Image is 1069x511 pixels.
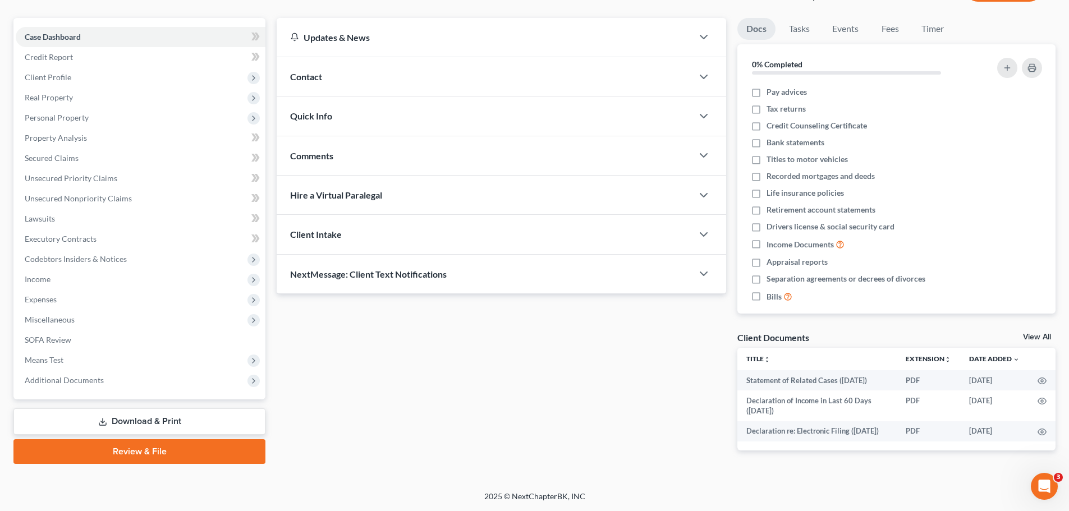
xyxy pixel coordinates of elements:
span: Secured Claims [25,153,79,163]
span: Drivers license & social security card [767,221,894,232]
span: NextMessage: Client Text Notifications [290,269,447,279]
span: Credit Counseling Certificate [767,120,867,131]
span: Additional Documents [25,375,104,385]
span: Pay advices [767,86,807,98]
span: Tax returns [767,103,806,114]
div: 2025 © NextChapterBK, INC [215,491,855,511]
span: Titles to motor vehicles [767,154,848,165]
i: unfold_more [944,356,951,363]
div: Client Documents [737,332,809,343]
span: Bank statements [767,137,824,148]
span: Lawsuits [25,214,55,223]
div: Updates & News [290,31,679,43]
a: Titleunfold_more [746,355,770,363]
span: Client Profile [25,72,71,82]
span: 3 [1054,473,1063,482]
span: Unsecured Priority Claims [25,173,117,183]
iframe: Intercom live chat [1031,473,1058,500]
span: Expenses [25,294,57,304]
span: Bills [767,291,782,302]
span: Recorded mortgages and deeds [767,171,875,182]
span: Executory Contracts [25,234,97,243]
a: Executory Contracts [16,229,265,249]
span: Income [25,274,51,284]
a: Docs [737,18,776,40]
a: Property Analysis [16,128,265,148]
i: expand_more [1013,356,1020,363]
a: Unsecured Nonpriority Claims [16,188,265,209]
span: SOFA Review [25,335,71,344]
td: [DATE] [960,370,1029,390]
td: [DATE] [960,390,1029,421]
span: Hire a Virtual Paralegal [290,190,382,200]
a: Tasks [780,18,819,40]
span: Property Analysis [25,133,87,142]
span: Contact [290,71,322,82]
a: View All [1023,333,1051,341]
span: Unsecured Nonpriority Claims [25,194,132,203]
td: Declaration of Income in Last 60 Days ([DATE]) [737,390,897,421]
td: Declaration re: Electronic Filing ([DATE]) [737,421,897,441]
td: PDF [897,421,960,441]
span: Credit Report [25,52,73,62]
a: Extensionunfold_more [906,355,951,363]
a: Date Added expand_more [969,355,1020,363]
a: Credit Report [16,47,265,67]
span: Real Property [25,93,73,102]
a: Secured Claims [16,148,265,168]
a: Download & Print [13,408,265,435]
span: Codebtors Insiders & Notices [25,254,127,264]
span: Means Test [25,355,63,365]
a: Timer [912,18,953,40]
span: Case Dashboard [25,32,81,42]
td: [DATE] [960,421,1029,441]
strong: 0% Completed [752,59,802,69]
span: Separation agreements or decrees of divorces [767,273,925,284]
a: Fees [872,18,908,40]
span: Personal Property [25,113,89,122]
span: Comments [290,150,333,161]
td: PDF [897,370,960,390]
span: Retirement account statements [767,204,875,215]
span: Miscellaneous [25,315,75,324]
a: Lawsuits [16,209,265,229]
a: Events [823,18,868,40]
span: Quick Info [290,111,332,121]
span: Life insurance policies [767,187,844,199]
i: unfold_more [764,356,770,363]
a: Case Dashboard [16,27,265,47]
a: Review & File [13,439,265,464]
span: Appraisal reports [767,256,828,268]
td: PDF [897,390,960,421]
span: Income Documents [767,239,834,250]
td: Statement of Related Cases ([DATE]) [737,370,897,390]
a: Unsecured Priority Claims [16,168,265,188]
a: SOFA Review [16,330,265,350]
span: Client Intake [290,229,342,240]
